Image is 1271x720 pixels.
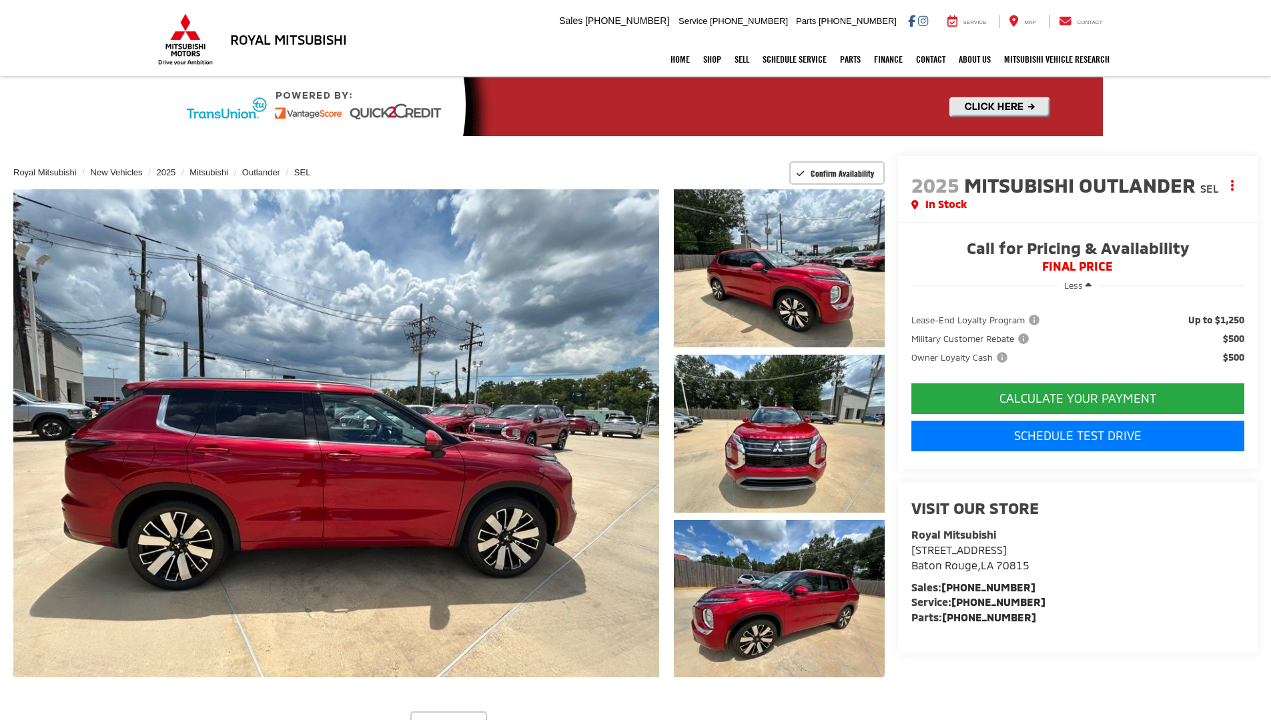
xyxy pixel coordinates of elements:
span: LA [981,559,993,571]
a: Schedule Test Drive [911,421,1244,451]
span: Up to $1,250 [1188,313,1244,327]
a: Expand Photo 3 [674,520,885,678]
span: Baton Rouge [911,559,977,571]
span: SEL [1200,182,1219,195]
a: [STREET_ADDRESS] Baton Rouge,LA 70815 [911,543,1029,571]
a: New Vehicles [91,167,143,177]
a: SEL [294,167,311,177]
a: Service [937,15,997,28]
strong: Service: [911,595,1045,608]
img: 2025 Mitsubishi Outlander SEL [671,187,886,349]
span: Map [1024,19,1035,25]
a: Home [664,43,697,76]
a: Royal Mitsubishi [13,167,77,177]
strong: Parts: [911,611,1036,623]
span: Service [963,19,987,25]
span: $500 [1223,332,1244,345]
a: Expand Photo 0 [13,189,659,677]
strong: Royal Mitsubishi [911,528,996,541]
span: Mitsubishi Outlander [964,173,1200,197]
span: 70815 [996,559,1029,571]
span: $500 [1223,351,1244,364]
a: Parts: Opens in a new tab [833,43,867,76]
span: In Stock [925,197,967,212]
button: CALCULATE YOUR PAYMENT [911,383,1244,414]
a: Sell [728,43,756,76]
a: Outlander [242,167,280,177]
img: Mitsubishi [155,13,216,65]
a: Contact [909,43,952,76]
a: Shop [697,43,728,76]
span: Confirm Availability [811,168,874,179]
span: , [911,559,1029,571]
a: Mitsubishi [189,167,228,177]
a: [PHONE_NUMBER] [941,581,1035,593]
span: Service [679,16,707,26]
span: Less [1064,280,1083,291]
img: 2025 Mitsubishi Outlander SEL [671,518,886,679]
span: [STREET_ADDRESS] [911,543,1007,556]
span: 2025 [911,173,959,197]
span: Owner Loyalty Cash [911,351,1010,364]
img: 2025 Mitsubishi Outlander SEL [671,353,886,514]
button: Actions [1221,173,1244,197]
a: Facebook: Click to visit our Facebook page [908,15,915,26]
button: Less [1057,273,1098,297]
img: 2025 Mitsubishi Outlander SEL [7,187,665,680]
a: Mitsubishi Vehicle Research [997,43,1116,76]
span: Parts [796,16,816,26]
strong: Sales: [911,581,1035,593]
button: Military Customer Rebate [911,332,1033,345]
a: 2025 [156,167,175,177]
span: Military Customer Rebate [911,332,1031,345]
a: [PHONE_NUMBER] [951,595,1045,608]
span: Lease-End Loyalty Program [911,313,1042,327]
a: About Us [952,43,997,76]
button: Confirm Availability [789,161,885,185]
span: Call for Pricing & Availability [911,240,1244,260]
img: Quick2Credit [169,77,1103,136]
a: Finance [867,43,909,76]
span: dropdown dots [1231,180,1234,191]
span: [PHONE_NUMBER] [819,16,897,26]
a: Map [999,15,1045,28]
a: Schedule Service: Opens in a new tab [756,43,833,76]
span: [PHONE_NUMBER] [710,16,788,26]
button: Lease-End Loyalty Program [911,313,1044,327]
span: Contact [1077,19,1102,25]
a: Instagram: Click to visit our Instagram page [918,15,928,26]
a: Expand Photo 2 [674,355,885,513]
h3: Royal Mitsubishi [230,32,347,47]
a: Contact [1049,15,1113,28]
span: FINAL PRICE [911,260,1244,273]
a: [PHONE_NUMBER] [942,611,1036,623]
span: [PHONE_NUMBER] [585,15,669,26]
button: Owner Loyalty Cash [911,351,1012,364]
a: Expand Photo 1 [674,189,885,347]
span: Sales [559,15,582,26]
h2: Visit our Store [911,499,1244,517]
